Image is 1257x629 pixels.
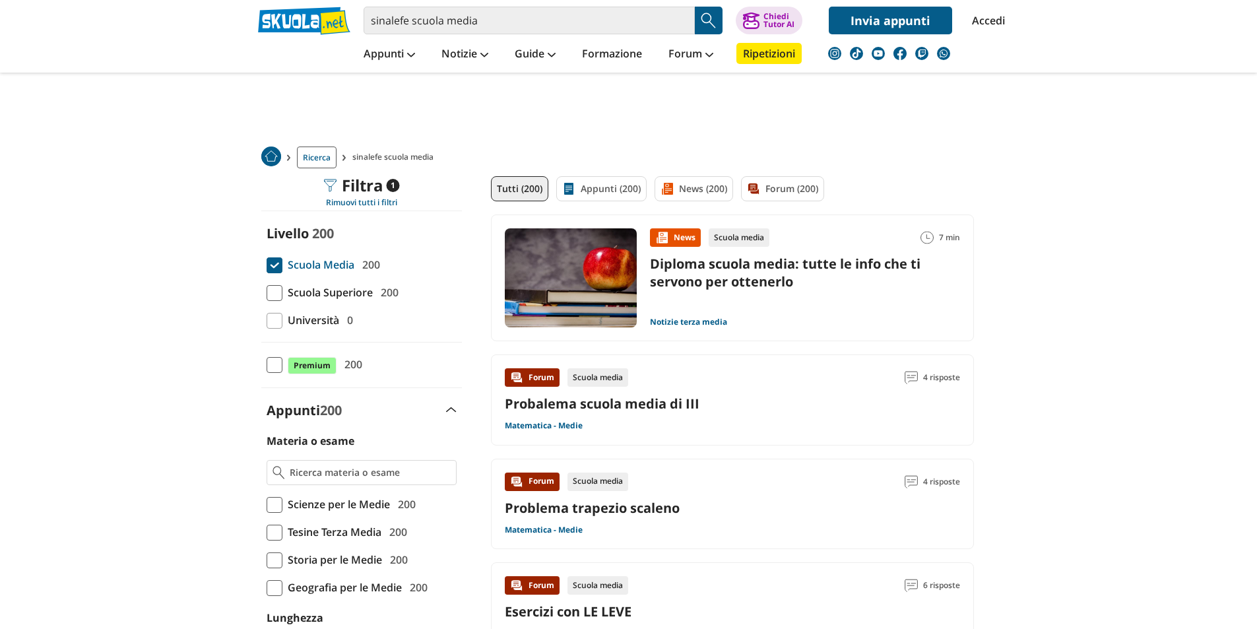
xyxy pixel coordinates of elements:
[393,496,416,513] span: 200
[261,197,462,208] div: Rimuovi tutti i filtri
[320,401,342,419] span: 200
[655,231,668,244] img: News contenuto
[282,579,402,596] span: Geografia per le Medie
[736,7,802,34] button: ChiediTutor AI
[828,47,841,60] img: instagram
[510,579,523,592] img: Forum contenuto
[261,147,281,166] img: Home
[695,7,723,34] button: Search Button
[579,43,645,67] a: Formazione
[505,420,583,431] a: Matematica - Medie
[282,551,382,568] span: Storia per le Medie
[747,182,760,195] img: Forum filtro contenuto
[699,11,719,30] img: Cerca appunti, riassunti o versioni
[342,312,353,329] span: 0
[650,255,920,290] a: Diploma scuola media: tutte le info che ti servono per ottenerlo
[939,228,960,247] span: 7 min
[323,176,399,195] div: Filtra
[505,395,699,413] a: Probalema scuola media di III
[288,357,337,374] span: Premium
[741,176,824,201] a: Forum (200)
[282,312,339,329] span: Università
[384,523,407,541] span: 200
[261,147,281,168] a: Home
[915,47,928,60] img: twitch
[905,579,918,592] img: Commenti lettura
[510,475,523,488] img: Forum contenuto
[282,256,354,273] span: Scuola Media
[273,466,285,479] img: Ricerca materia o esame
[905,371,918,384] img: Commenti lettura
[655,176,733,201] a: News (200)
[923,576,960,595] span: 6 risposte
[267,401,342,419] label: Appunti
[736,43,802,64] a: Ripetizioni
[339,356,362,373] span: 200
[360,43,418,67] a: Appunti
[491,176,548,201] a: Tutti (200)
[297,147,337,168] a: Ricerca
[567,368,628,387] div: Scuola media
[650,317,727,327] a: Notizie terza media
[567,473,628,491] div: Scuola media
[505,228,637,327] img: Immagine news
[567,576,628,595] div: Scuola media
[665,43,717,67] a: Forum
[357,256,380,273] span: 200
[267,224,309,242] label: Livello
[282,523,381,541] span: Tesine Terza Media
[323,179,337,192] img: Filtra filtri mobile
[282,496,390,513] span: Scienze per le Medie
[505,368,560,387] div: Forum
[893,47,907,60] img: facebook
[282,284,373,301] span: Scuola Superiore
[505,576,560,595] div: Forum
[872,47,885,60] img: youtube
[505,525,583,535] a: Matematica - Medie
[972,7,1000,34] a: Accedi
[438,43,492,67] a: Notizie
[267,434,354,448] label: Materia o esame
[446,407,457,413] img: Apri e chiudi sezione
[709,228,769,247] div: Scuola media
[923,368,960,387] span: 4 risposte
[505,499,680,517] a: Problema trapezio scaleno
[937,47,950,60] img: WhatsApp
[650,228,701,247] div: News
[562,182,575,195] img: Appunti filtro contenuto
[505,473,560,491] div: Forum
[352,147,439,168] span: sinalefe scuola media
[386,179,399,192] span: 1
[364,7,695,34] input: Cerca appunti, riassunti o versioni
[905,475,918,488] img: Commenti lettura
[829,7,952,34] a: Invia appunti
[312,224,334,242] span: 200
[385,551,408,568] span: 200
[505,603,631,620] a: Esercizi con LE LEVE
[511,43,559,67] a: Guide
[763,13,794,28] div: Chiedi Tutor AI
[375,284,399,301] span: 200
[923,473,960,491] span: 4 risposte
[661,182,674,195] img: News filtro contenuto
[850,47,863,60] img: tiktok
[556,176,647,201] a: Appunti (200)
[920,231,934,244] img: Tempo lettura
[404,579,428,596] span: 200
[267,611,323,625] label: Lunghezza
[290,466,450,479] input: Ricerca materia o esame
[510,371,523,384] img: Forum contenuto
